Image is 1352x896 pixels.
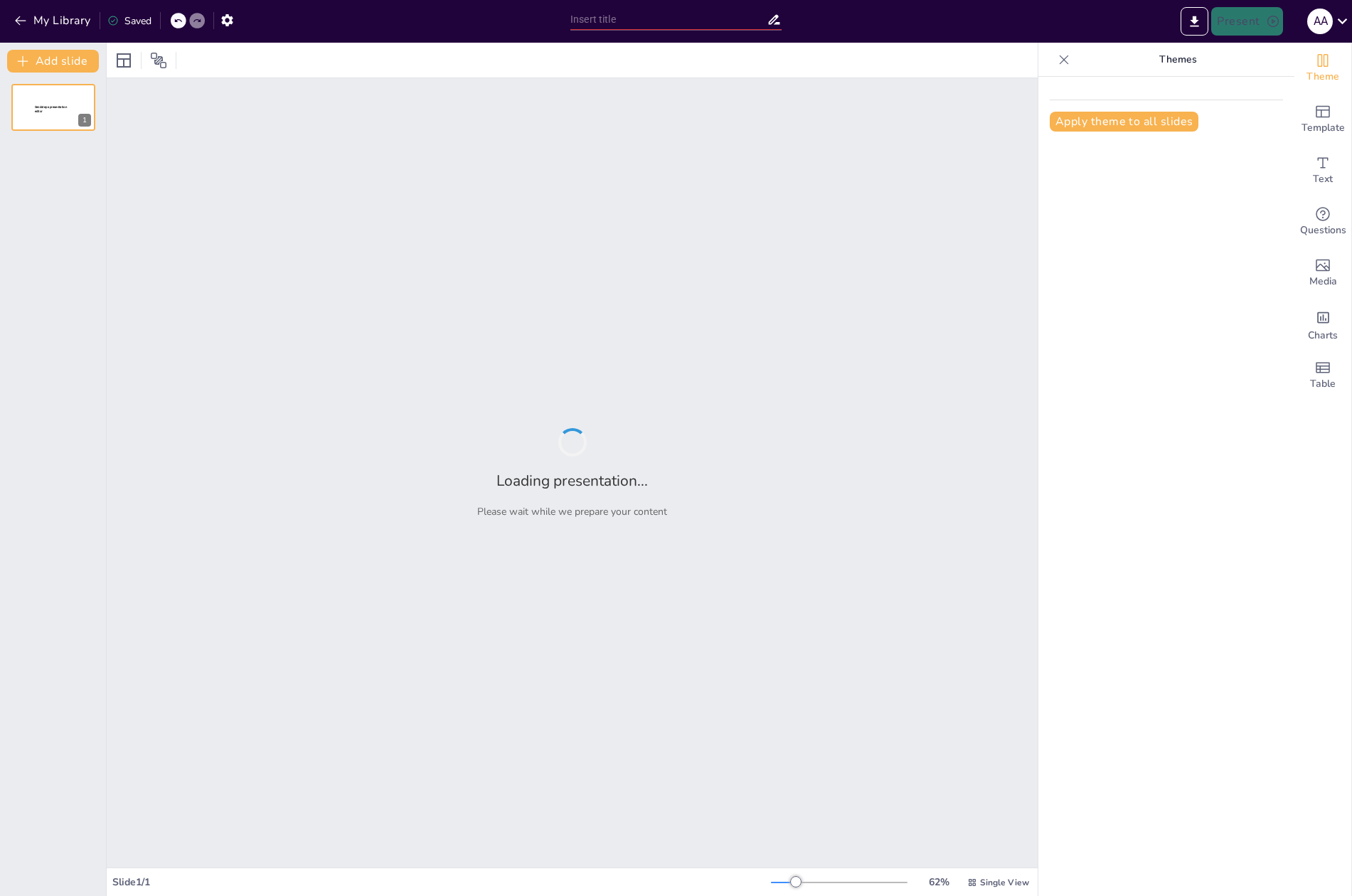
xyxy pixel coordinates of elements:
div: Add charts and graphs [1294,299,1351,350]
button: Export to PowerPoint [1181,7,1208,36]
div: Add text boxes [1294,145,1351,196]
span: Charts [1308,328,1338,343]
p: Please wait while we prepare your content [477,505,667,518]
div: A A [1307,9,1333,34]
span: Table [1310,376,1336,392]
span: Media [1309,274,1337,289]
span: Template [1302,120,1345,136]
div: Saved [107,14,151,28]
button: My Library [11,9,97,32]
span: Questions [1300,223,1346,238]
div: Add images, graphics, shapes or video [1294,247,1351,299]
span: Theme [1306,69,1339,85]
input: Insert title [570,9,767,30]
div: Add a table [1294,350,1351,401]
button: Present [1211,7,1282,36]
button: A A [1307,7,1333,36]
div: Add ready made slides [1294,94,1351,145]
button: Apply theme to all slides [1050,112,1198,132]
span: Single View [980,877,1029,888]
div: Layout [112,49,135,72]
span: Position [150,52,167,69]
span: Text [1313,171,1333,187]
div: 1 [78,114,91,127]
div: Change the overall theme [1294,43,1351,94]
div: Slide 1 / 1 [112,875,771,889]
h2: Loading presentation... [496,471,648,491]
div: 1 [11,84,95,131]
p: Themes [1075,43,1280,77]
button: Add slide [7,50,99,73]
div: Get real-time input from your audience [1294,196,1351,247]
span: Sendsteps presentation editor [35,105,67,113]
div: 62 % [922,875,956,889]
